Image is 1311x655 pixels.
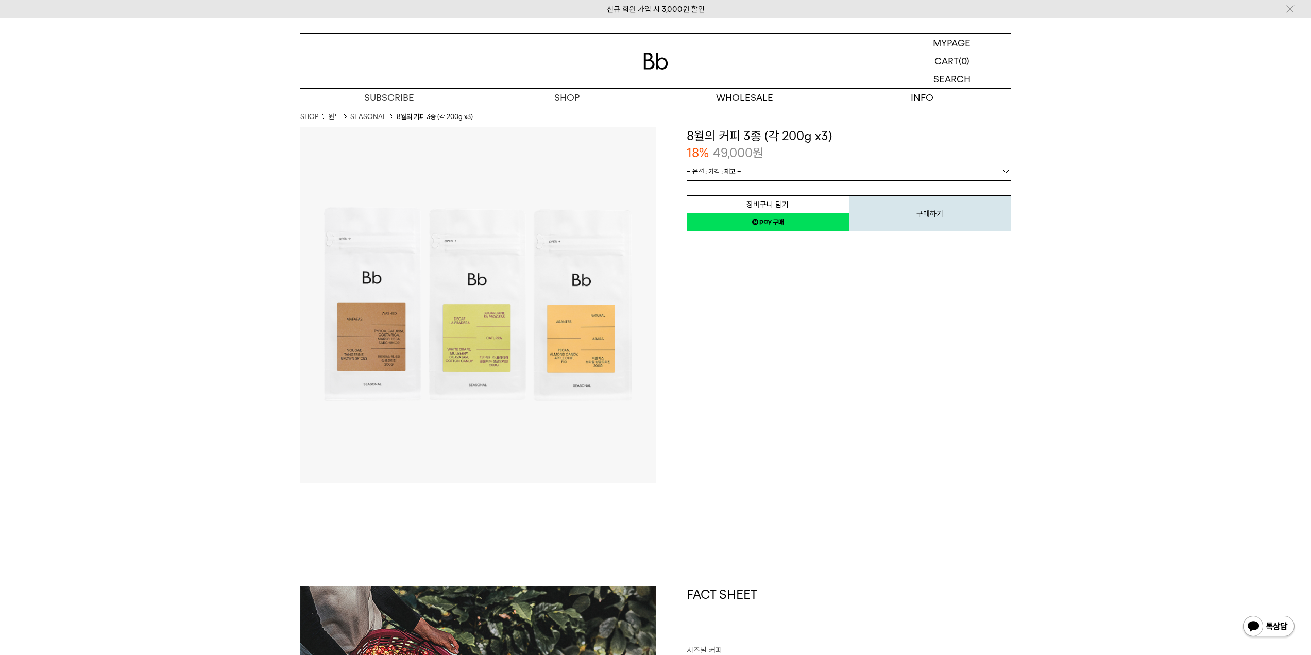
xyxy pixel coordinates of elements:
[833,89,1011,107] p: INFO
[893,52,1011,70] a: CART (0)
[300,127,656,483] img: 8월의 커피 3종 (각 200g x3)
[893,34,1011,52] a: MYPAGE
[687,162,741,180] span: = 옵션 : 가격 : 재고 =
[656,89,833,107] p: WHOLESALE
[687,213,849,231] a: 새창
[300,89,478,107] a: SUBSCRIBE
[933,70,971,88] p: SEARCH
[687,586,1011,645] h1: FACT SHEET
[300,112,318,122] a: SHOP
[713,144,763,162] p: 49,000
[687,127,1011,145] h3: 8월의 커피 3종 (각 200g x3)
[397,112,473,122] li: 8월의 커피 3종 (각 200g x3)
[687,195,849,213] button: 장바구니 담기
[350,112,386,122] a: SEASONAL
[478,89,656,107] a: SHOP
[687,646,722,655] span: 시즈널 커피
[643,53,668,70] img: 로고
[1242,615,1296,640] img: 카카오톡 채널 1:1 채팅 버튼
[934,52,959,70] p: CART
[849,195,1011,231] button: 구매하기
[687,144,709,162] p: 18%
[607,5,705,14] a: 신규 회원 가입 시 3,000원 할인
[959,52,969,70] p: (0)
[933,34,971,52] p: MYPAGE
[753,145,763,160] span: 원
[329,112,340,122] a: 원두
